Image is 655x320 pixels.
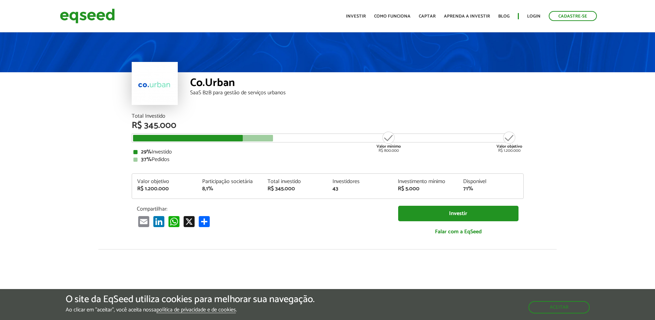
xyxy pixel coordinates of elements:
[133,149,522,155] div: Investido
[398,186,453,192] div: R$ 5.000
[376,131,402,153] div: R$ 800.000
[137,179,192,184] div: Valor objetivo
[398,179,453,184] div: Investimento mínimo
[498,14,510,19] a: Blog
[346,14,366,19] a: Investir
[132,114,524,119] div: Total Investido
[496,131,522,153] div: R$ 1.200.000
[398,206,518,221] a: Investir
[332,179,387,184] div: Investidores
[463,179,518,184] div: Disponível
[202,179,257,184] div: Participação societária
[66,294,315,305] h5: O site da EqSeed utiliza cookies para melhorar sua navegação.
[419,14,436,19] a: Captar
[132,121,524,130] div: R$ 345.000
[190,90,524,96] div: SaaS B2B para gestão de serviços urbanos
[156,307,236,313] a: política de privacidade e de cookies
[152,216,166,227] a: LinkedIn
[197,216,211,227] a: Compartilhar
[527,14,541,19] a: Login
[137,186,192,192] div: R$ 1.200.000
[376,143,401,150] strong: Valor mínimo
[133,157,522,162] div: Pedidos
[182,216,196,227] a: X
[549,11,597,21] a: Cadastre-se
[463,186,518,192] div: 71%
[398,225,518,239] a: Falar com a EqSeed
[137,206,388,212] p: Compartilhar:
[141,155,152,164] strong: 37%
[66,307,315,313] p: Ao clicar em "aceitar", você aceita nossa .
[268,186,323,192] div: R$ 345.000
[268,179,323,184] div: Total investido
[190,77,524,90] div: Co.Urban
[444,14,490,19] a: Aprenda a investir
[202,186,257,192] div: 8,1%
[141,147,152,157] strong: 29%
[137,216,151,227] a: Email
[528,301,590,313] button: Aceitar
[167,216,181,227] a: WhatsApp
[332,186,387,192] div: 43
[60,7,115,25] img: EqSeed
[374,14,411,19] a: Como funciona
[496,143,522,150] strong: Valor objetivo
